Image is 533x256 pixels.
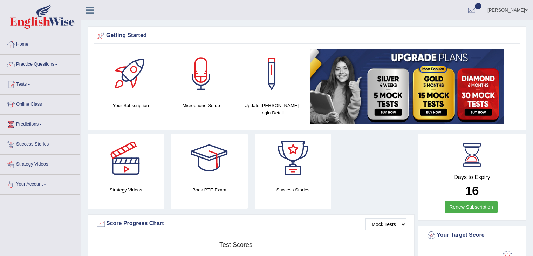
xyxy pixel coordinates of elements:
a: Success Stories [0,135,80,152]
tspan: Test scores [219,241,252,248]
h4: Microphone Setup [170,102,233,109]
h4: Update [PERSON_NAME] Login Detail [240,102,303,116]
h4: Book PTE Exam [171,186,247,194]
a: Renew Subscription [445,201,498,213]
h4: Strategy Videos [88,186,164,194]
a: Predictions [0,115,80,132]
div: Getting Started [96,31,518,41]
a: Your Account [0,175,80,192]
img: small5.jpg [310,49,504,124]
h4: Days to Expiry [426,174,518,181]
div: Score Progress Chart [96,218,406,229]
span: 1 [475,3,482,9]
b: 16 [465,184,479,197]
a: Tests [0,75,80,92]
a: Home [0,35,80,52]
a: Online Class [0,95,80,112]
a: Practice Questions [0,55,80,72]
a: Strategy Videos [0,155,80,172]
h4: Your Subscription [99,102,163,109]
h4: Success Stories [255,186,331,194]
div: Your Target Score [426,230,518,241]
